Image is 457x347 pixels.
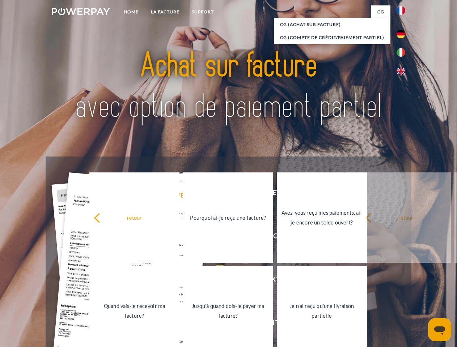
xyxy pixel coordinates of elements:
[281,301,363,321] div: Je n'ai reçu qu'une livraison partielle
[281,208,363,227] div: Avez-vous reçu mes paiements, ai-je encore un solde ouvert?
[365,213,447,222] div: retour
[94,213,175,222] div: retour
[69,35,388,138] img: title-powerpay_fr.svg
[118,5,145,18] a: Home
[186,5,220,18] a: Support
[371,5,390,18] a: CG
[145,5,186,18] a: LA FACTURE
[397,67,405,76] img: en
[94,301,175,321] div: Quand vais-je recevoir ma facture?
[277,172,367,263] a: Avez-vous reçu mes paiements, ai-je encore un solde ouvert?
[187,301,269,321] div: Jusqu'à quand dois-je payer ma facture?
[397,30,405,38] img: de
[274,18,390,31] a: CG (achat sur facture)
[187,213,269,222] div: Pourquoi ai-je reçu une facture?
[274,31,390,44] a: CG (Compte de crédit/paiement partiel)
[428,318,451,341] iframe: Bouton de lancement de la fenêtre de messagerie
[397,6,405,15] img: fr
[397,48,405,57] img: it
[52,8,110,15] img: logo-powerpay-white.svg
